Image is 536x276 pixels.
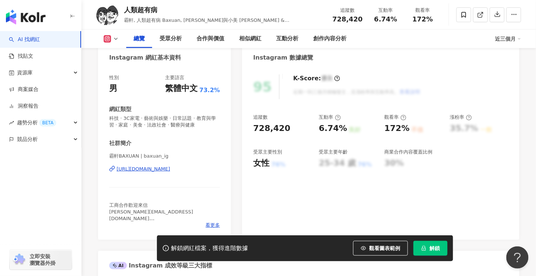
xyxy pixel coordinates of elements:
[313,34,346,43] div: 創作內容分析
[253,158,269,169] div: 女性
[109,166,220,172] a: [URL][DOMAIN_NAME]
[96,4,118,26] img: KOL Avatar
[319,114,341,121] div: 互動率
[239,34,261,43] div: 相似網紅
[495,33,521,45] div: 近三個月
[17,131,38,148] span: 競品分析
[9,86,38,93] a: 商案媒合
[332,7,363,14] div: 追蹤數
[124,17,289,30] span: 霸軒, 人類超有病 Baxuan, [PERSON_NAME]與小美 [PERSON_NAME] & [PERSON_NAME]
[385,149,433,155] div: 商業合作內容覆蓋比例
[160,34,182,43] div: 受眾分析
[109,139,131,147] div: 社群簡介
[17,64,33,81] span: 資源庫
[332,15,363,23] span: 728,420
[109,202,193,242] span: 工商合作歡迎來信 [PERSON_NAME][EMAIL_ADDRESS][DOMAIN_NAME] 我的頭號弟子：@a.e.u.a.o_toosu 我的經紀人：@evonne_1006 追蹤我...
[372,7,400,14] div: 互動率
[9,36,40,43] a: searchAI 找網紅
[165,74,184,81] div: 主要語言
[409,7,437,14] div: 觀看率
[124,5,324,14] div: 人類超有病
[109,105,131,113] div: 網紅類型
[200,86,220,94] span: 73.2%
[413,241,448,256] button: 解鎖
[276,34,298,43] div: 互動分析
[253,123,290,134] div: 728,420
[109,262,212,270] div: Instagram 成效等級三大指標
[353,241,408,256] button: 觀看圖表範例
[30,253,56,266] span: 立即安裝 瀏覽器外掛
[17,114,56,131] span: 趨勢分析
[109,83,117,94] div: 男
[421,246,426,251] span: lock
[385,114,406,121] div: 觀看率
[165,83,198,94] div: 繁體中文
[205,222,220,229] span: 看更多
[253,114,268,121] div: 追蹤數
[253,54,313,62] div: Instagram 數據總覽
[319,149,348,155] div: 受眾主要年齡
[134,34,145,43] div: 總覽
[9,102,38,110] a: 洞察報告
[9,53,33,60] a: 找貼文
[319,123,347,134] div: 6.74%
[6,10,46,24] img: logo
[385,123,410,134] div: 172%
[9,120,14,125] span: rise
[109,74,119,81] div: 性別
[374,16,397,23] span: 6.74%
[429,245,440,251] span: 解鎖
[197,34,224,43] div: 合作與價值
[109,54,181,62] div: Instagram 網紅基本資料
[117,166,170,172] div: [URL][DOMAIN_NAME]
[39,119,56,127] div: BETA
[109,153,220,159] span: 霸軒BAXUAN | baxuan_ig
[109,115,220,128] span: 科技 · 3C家電 · 藝術與娛樂 · 日常話題 · 教育與學習 · 家庭 · 美食 · 法政社會 · 醫療與健康
[369,245,400,251] span: 觀看圖表範例
[412,16,433,23] span: 172%
[171,245,248,252] div: 解鎖網紅檔案，獲得進階數據
[12,254,26,266] img: chrome extension
[10,250,72,270] a: chrome extension立即安裝 瀏覽器外掛
[253,149,282,155] div: 受眾主要性別
[293,74,340,83] div: K-Score :
[450,114,472,121] div: 漲粉率
[109,262,127,269] div: AI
